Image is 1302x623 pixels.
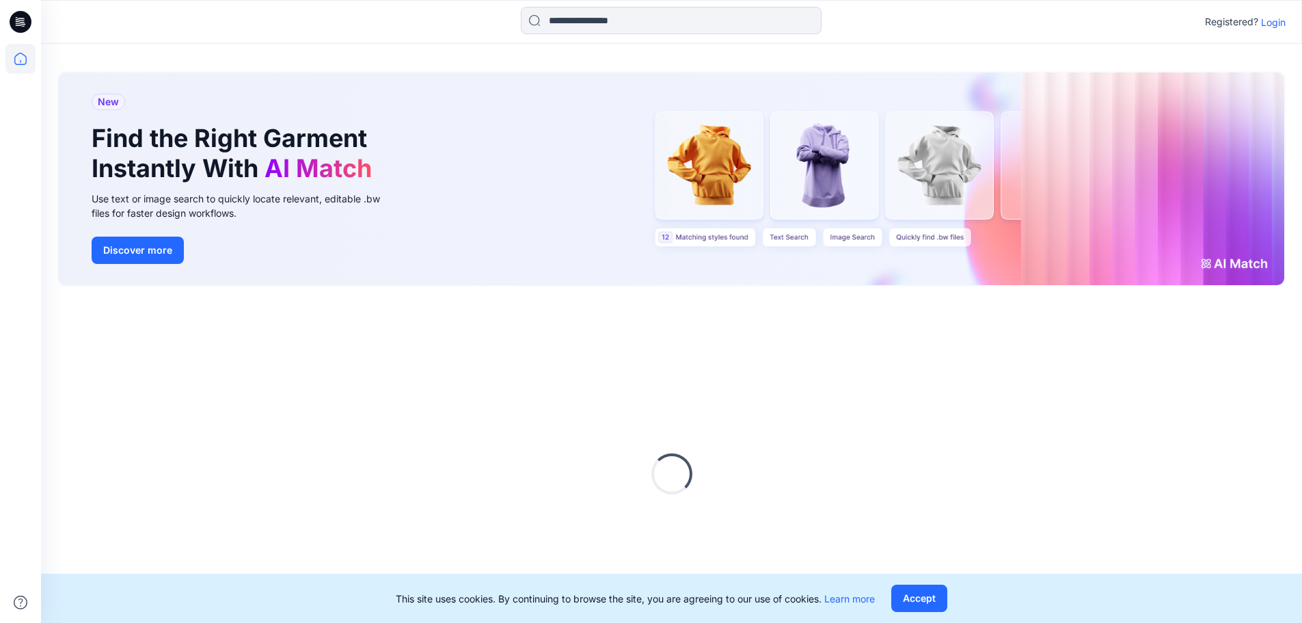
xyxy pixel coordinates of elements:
h1: Find the Right Garment Instantly With [92,124,379,183]
p: Registered? [1205,14,1258,30]
a: Learn more [824,593,875,605]
span: New [98,94,119,110]
p: Login [1261,15,1286,29]
p: This site uses cookies. By continuing to browse the site, you are agreeing to our use of cookies. [396,592,875,606]
button: Accept [891,585,947,612]
div: Use text or image search to quickly locate relevant, editable .bw files for faster design workflows. [92,191,399,220]
span: AI Match [265,153,372,183]
button: Discover more [92,237,184,264]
